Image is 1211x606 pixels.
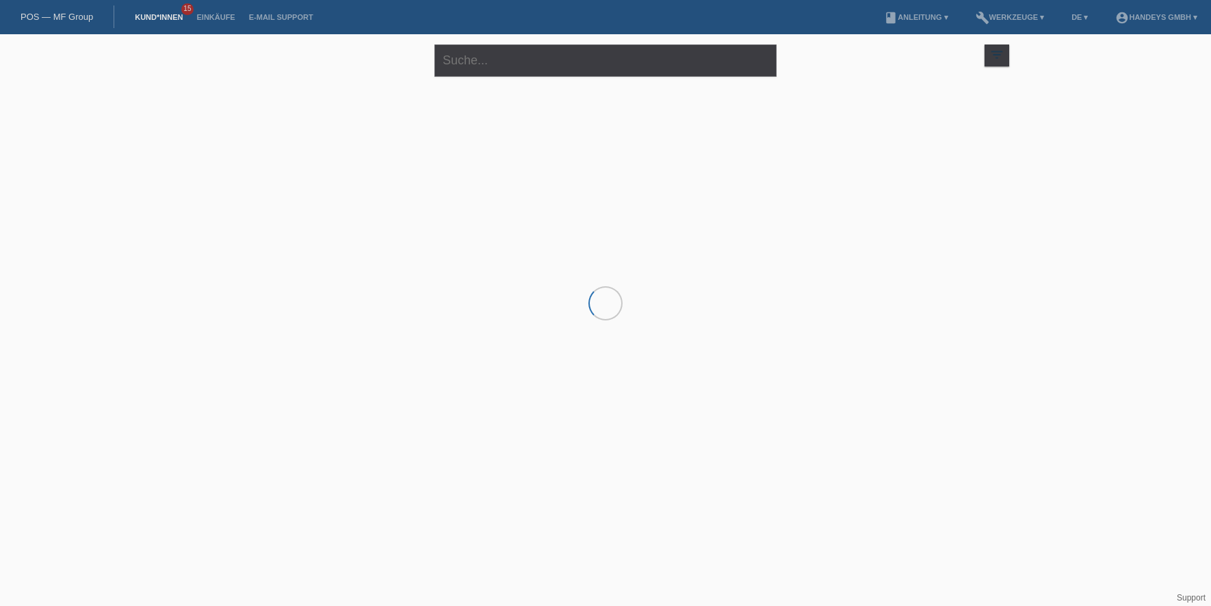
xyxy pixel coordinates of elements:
input: Suche... [434,45,777,77]
i: account_circle [1115,11,1129,25]
a: buildWerkzeuge ▾ [969,13,1052,21]
a: Support [1177,593,1206,603]
i: filter_list [989,47,1004,62]
a: Einkäufe [190,13,242,21]
a: account_circleHandeys GmbH ▾ [1108,13,1204,21]
a: bookAnleitung ▾ [877,13,954,21]
a: Kund*innen [128,13,190,21]
a: DE ▾ [1065,13,1095,21]
a: POS — MF Group [21,12,93,22]
span: 15 [181,3,194,15]
a: E-Mail Support [242,13,320,21]
i: build [976,11,989,25]
i: book [884,11,898,25]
